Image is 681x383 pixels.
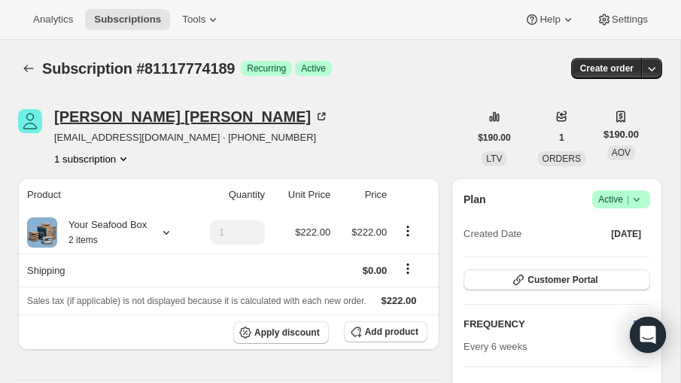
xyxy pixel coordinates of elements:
button: Create order [571,58,643,79]
span: Create order [580,62,634,74]
button: Subscriptions [18,58,39,79]
span: Settings [612,14,648,26]
span: AOV [612,147,631,158]
button: Settings [588,9,657,30]
div: Your Seafood Box [57,217,147,248]
button: Tools [173,9,230,30]
span: | [627,193,629,205]
span: Subscriptions [94,14,161,26]
small: 2 items [68,235,98,245]
span: 1 [559,132,564,144]
button: Apply discount [233,321,329,344]
span: LTV [486,154,502,164]
div: Open Intercom Messenger [630,317,666,353]
span: Recurring [247,62,286,74]
span: [DATE] [611,228,641,240]
span: Help [540,14,560,26]
span: $190.00 [478,132,510,144]
button: Customer Portal [464,269,650,290]
span: $222.00 [382,295,417,306]
span: Every 6 weeks [464,341,527,352]
span: Sales tax (if applicable) is not displayed because it is calculated with each new order. [27,296,366,306]
span: Subscription #81117774189 [42,60,235,77]
button: Edit [625,312,659,336]
th: Quantity [188,178,269,211]
span: Created Date [464,226,521,242]
span: Analytics [33,14,73,26]
th: Shipping [18,254,188,287]
button: [DATE] [602,223,650,245]
span: Active [598,192,644,207]
button: $190.00 [469,127,519,148]
span: ORDERS [543,154,581,164]
span: $222.00 [295,226,330,238]
span: $190.00 [603,127,639,142]
th: Price [335,178,391,211]
button: Add product [344,321,427,342]
button: Product actions [396,223,420,239]
th: Product [18,178,188,211]
button: 1 [550,127,573,148]
h2: Plan [464,192,486,207]
span: Apply discount [254,327,320,339]
button: Subscriptions [85,9,170,30]
span: Add product [365,326,418,338]
img: product img [27,217,57,248]
span: Tools [182,14,205,26]
span: Customer Portal [527,274,597,286]
button: Help [515,9,584,30]
span: $0.00 [363,265,388,276]
button: Analytics [24,9,82,30]
span: Active [301,62,326,74]
button: Shipping actions [396,260,420,277]
span: Maryellen Collins [18,109,42,133]
span: $222.00 [351,226,387,238]
h2: FREQUENCY [464,317,634,332]
span: [EMAIL_ADDRESS][DOMAIN_NAME] · [PHONE_NUMBER] [54,130,329,145]
div: [PERSON_NAME] [PERSON_NAME] [54,109,329,124]
button: Product actions [54,151,131,166]
th: Unit Price [269,178,335,211]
